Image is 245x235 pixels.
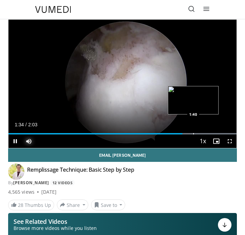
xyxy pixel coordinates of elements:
button: Save to [91,199,126,210]
div: Progress Bar [8,133,237,134]
video-js: Video Player [8,20,237,148]
a: Email [PERSON_NAME] [8,148,237,162]
img: VuMedi Logo [35,6,71,13]
a: [PERSON_NAME] [13,180,49,186]
div: [DATE] [41,189,57,195]
button: Fullscreen [223,134,237,148]
button: Enable picture-in-picture mode [209,134,223,148]
h4: Remplissage Technique: Basic Step by Step [27,166,134,177]
p: See Related Videos [14,218,97,225]
img: image.jpeg [168,86,219,114]
a: 28 Thumbs Up [8,200,54,210]
span: / [25,122,27,127]
button: Share [57,199,88,210]
span: 4,565 views [8,189,35,195]
a: 12 Videos [50,180,75,186]
div: By [8,180,237,186]
img: Avatar [8,164,24,180]
button: Mute [22,134,36,148]
span: Browse more videos while you listen [14,225,97,232]
span: 2:03 [28,122,37,127]
span: 1:34 [15,122,24,127]
button: Playback Rate [196,134,209,148]
span: 28 [18,202,23,208]
button: Pause [8,134,22,148]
